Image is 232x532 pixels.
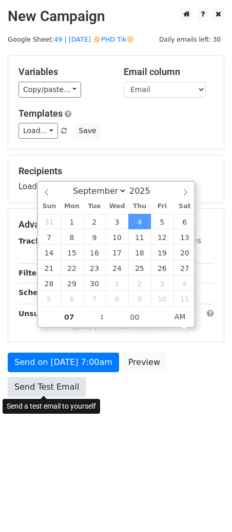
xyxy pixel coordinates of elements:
h2: New Campaign [8,8,224,25]
small: Google Sheet: [8,35,134,43]
span: September 20, 2025 [173,245,196,260]
span: October 6, 2025 [61,291,83,306]
span: October 7, 2025 [83,291,106,306]
span: September 12, 2025 [151,229,173,245]
span: October 4, 2025 [173,276,196,291]
a: Preview [122,353,167,372]
span: October 8, 2025 [106,291,128,306]
strong: Unsubscribe [18,309,69,318]
span: September 6, 2025 [173,214,196,229]
strong: Tracking [18,237,53,245]
input: Hour [38,307,101,327]
span: September 23, 2025 [83,260,106,276]
span: August 31, 2025 [38,214,61,229]
strong: Schedule [18,288,55,297]
span: Sun [38,203,61,210]
a: Copy/paste... [18,82,81,98]
span: Sat [173,203,196,210]
a: Templates [18,108,63,119]
a: Send on [DATE] 7:00am [8,353,119,372]
span: September 3, 2025 [106,214,128,229]
span: October 2, 2025 [128,276,151,291]
span: September 4, 2025 [128,214,151,229]
span: September 5, 2025 [151,214,173,229]
h5: Recipients [18,166,214,177]
span: September 25, 2025 [128,260,151,276]
span: Mon [61,203,83,210]
span: September 26, 2025 [151,260,173,276]
span: September 15, 2025 [61,245,83,260]
span: Wed [106,203,128,210]
h5: Variables [18,66,108,78]
span: September 22, 2025 [61,260,83,276]
span: September 7, 2025 [38,229,61,245]
span: September 2, 2025 [83,214,106,229]
span: September 1, 2025 [61,214,83,229]
span: September 24, 2025 [106,260,128,276]
span: September 16, 2025 [83,245,106,260]
a: 49 | [DATE] 🔆PHD Tik🔆 [54,35,134,43]
div: Send a test email to yourself [3,399,100,414]
button: Save [74,123,101,139]
span: September 27, 2025 [173,260,196,276]
span: : [101,306,104,327]
span: October 10, 2025 [151,291,173,306]
span: October 1, 2025 [106,276,128,291]
span: October 9, 2025 [128,291,151,306]
a: Copy unsubscribe link [71,321,164,331]
div: Loading... [18,166,214,192]
span: September 17, 2025 [106,245,128,260]
span: October 3, 2025 [151,276,173,291]
span: October 5, 2025 [38,291,61,306]
span: September 30, 2025 [83,276,106,291]
span: September 29, 2025 [61,276,83,291]
iframe: Chat Widget [181,483,232,532]
span: Thu [128,203,151,210]
span: September 19, 2025 [151,245,173,260]
label: UTM Codes [161,235,201,246]
h5: Email column [124,66,214,78]
a: Send Test Email [8,377,86,397]
span: Click to toggle [166,306,194,327]
span: September 10, 2025 [106,229,128,245]
h5: Advanced [18,219,214,230]
span: September 14, 2025 [38,245,61,260]
span: September 9, 2025 [83,229,106,245]
span: September 28, 2025 [38,276,61,291]
a: Load... [18,123,58,139]
span: Daily emails left: 30 [156,34,224,45]
span: Tue [83,203,106,210]
span: September 13, 2025 [173,229,196,245]
span: September 8, 2025 [61,229,83,245]
span: September 21, 2025 [38,260,61,276]
span: September 11, 2025 [128,229,151,245]
input: Year [127,186,164,196]
a: Daily emails left: 30 [156,35,224,43]
input: Minute [104,307,166,327]
span: Fri [151,203,173,210]
span: October 11, 2025 [173,291,196,306]
strong: Filters [18,269,45,277]
span: September 18, 2025 [128,245,151,260]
